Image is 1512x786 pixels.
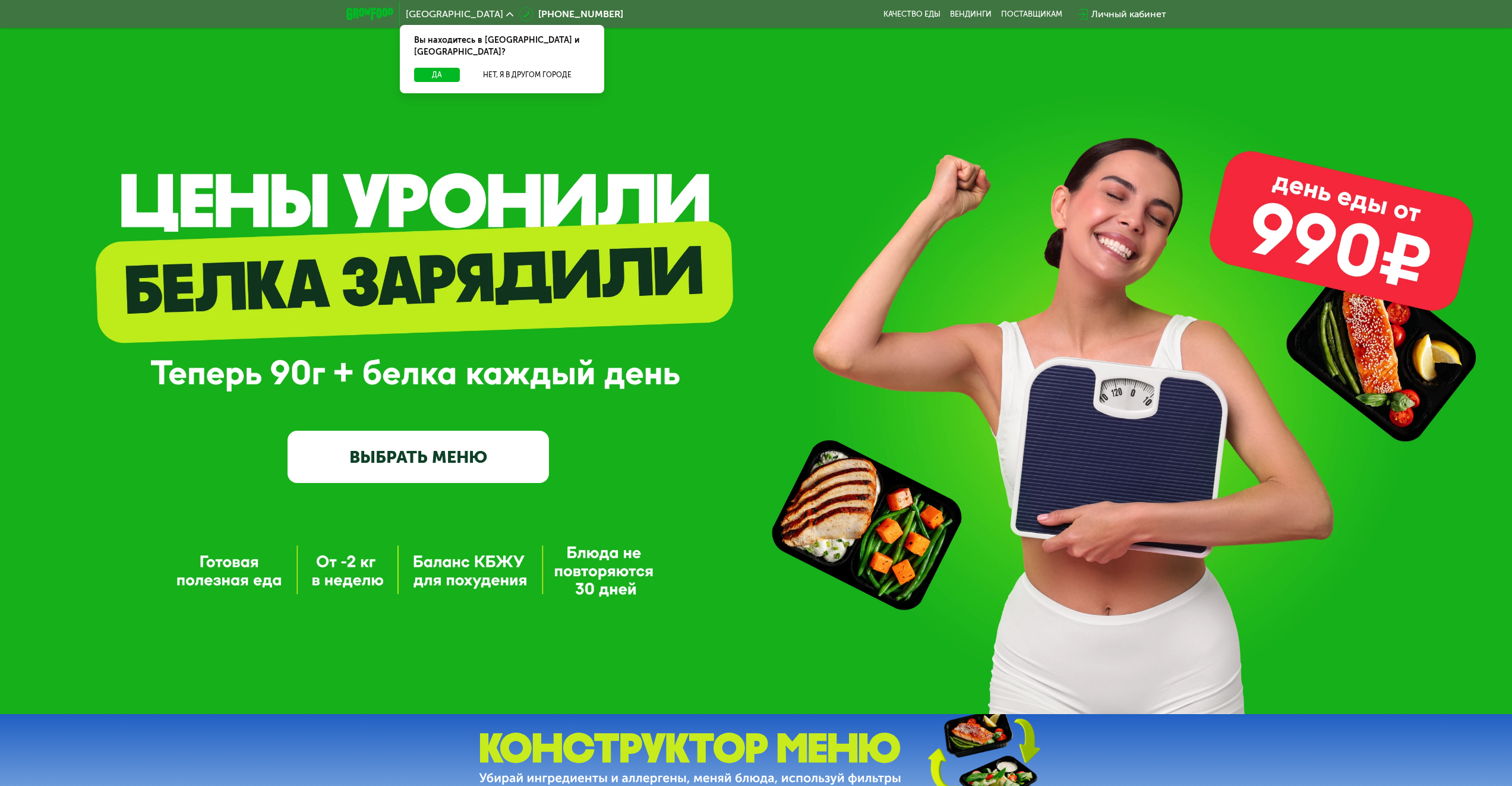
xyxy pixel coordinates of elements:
div: Личный кабинет [1091,7,1166,21]
div: Вы находитесь в [GEOGRAPHIC_DATA] и [GEOGRAPHIC_DATA]? [400,25,604,68]
a: Качество еды [883,10,940,19]
a: [PHONE_NUMBER] [519,7,623,21]
a: ВЫБРАТЬ МЕНЮ [288,431,549,483]
a: Вендинги [950,10,992,19]
div: поставщикам [1001,10,1062,19]
button: Нет, я в другом городе [465,68,590,82]
span: [GEOGRAPHIC_DATA] [406,10,503,19]
button: Да [414,68,460,82]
